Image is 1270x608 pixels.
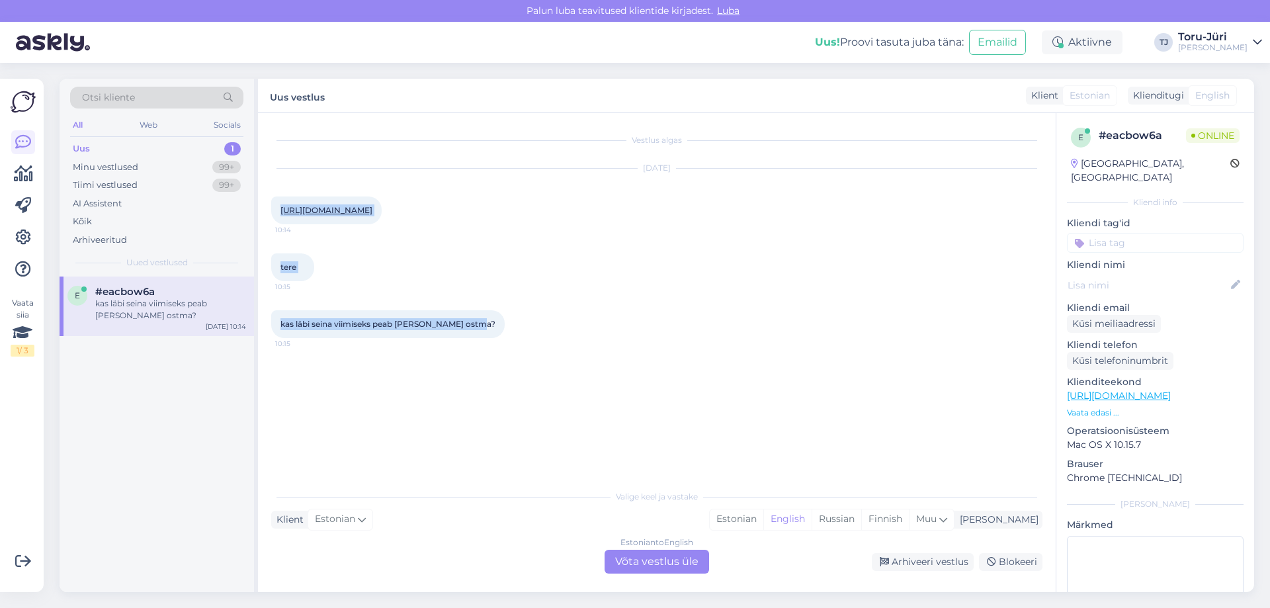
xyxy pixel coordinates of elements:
div: Kõik [73,215,92,228]
div: Klient [1026,89,1058,103]
div: [PERSON_NAME] [954,513,1038,527]
input: Lisa tag [1067,233,1244,253]
span: 10:15 [275,282,325,292]
span: tere [280,262,296,272]
p: Vaata edasi ... [1067,407,1244,419]
div: Klient [271,513,304,527]
div: Estonian to English [620,537,693,548]
div: [PERSON_NAME] [1067,498,1244,510]
div: [PERSON_NAME] [1178,42,1248,53]
div: Tiimi vestlused [73,179,138,192]
div: Võta vestlus üle [605,550,709,574]
div: [DATE] 10:14 [206,322,246,331]
div: Minu vestlused [73,161,138,174]
div: 1 / 3 [11,345,34,357]
div: Uus [73,142,90,155]
a: [URL][DOMAIN_NAME] [280,205,372,215]
img: Askly Logo [11,89,36,114]
p: Operatsioonisüsteem [1067,424,1244,438]
p: Brauser [1067,457,1244,471]
p: Kliendi tag'id [1067,216,1244,230]
div: # eacbow6a [1099,128,1186,144]
span: Uued vestlused [126,257,188,269]
div: Estonian [710,509,763,529]
span: 10:14 [275,225,325,235]
b: Uus! [815,36,840,48]
p: Kliendi email [1067,301,1244,315]
p: Chrome [TECHNICAL_ID] [1067,471,1244,485]
div: 99+ [212,161,241,174]
div: [DATE] [271,162,1042,174]
label: Uus vestlus [270,87,325,105]
span: e [1078,132,1083,142]
div: Proovi tasuta juba täna: [815,34,964,50]
div: 99+ [212,179,241,192]
a: Toru-Jüri[PERSON_NAME] [1178,32,1262,53]
a: [URL][DOMAIN_NAME] [1067,390,1171,402]
span: Luba [713,5,743,17]
div: TJ [1154,33,1173,52]
span: 10:15 [275,339,325,349]
span: kas läbi seina viimiseks peab [PERSON_NAME] ostma? [280,319,495,329]
button: Emailid [969,30,1026,55]
span: e [75,290,80,300]
div: [GEOGRAPHIC_DATA], [GEOGRAPHIC_DATA] [1071,157,1230,185]
div: kas läbi seina viimiseks peab [PERSON_NAME] ostma? [95,298,246,322]
div: Valige keel ja vastake [271,491,1042,503]
div: Finnish [861,509,909,529]
div: Blokeeri [979,553,1042,571]
p: Märkmed [1067,518,1244,532]
div: Arhiveeritud [73,234,127,247]
div: All [70,116,85,134]
div: Arhiveeri vestlus [872,553,974,571]
div: Vaata siia [11,297,34,357]
div: Socials [211,116,243,134]
div: Klienditugi [1128,89,1184,103]
span: Otsi kliente [82,91,135,105]
p: Kliendi nimi [1067,258,1244,272]
span: Muu [916,513,937,525]
div: Toru-Jüri [1178,32,1248,42]
span: Estonian [315,512,355,527]
div: Küsi meiliaadressi [1067,315,1161,333]
div: English [763,509,812,529]
div: Kliendi info [1067,196,1244,208]
div: AI Assistent [73,197,122,210]
div: Web [137,116,160,134]
span: English [1195,89,1230,103]
div: Aktiivne [1042,30,1122,54]
p: Klienditeekond [1067,375,1244,389]
div: 1 [224,142,241,155]
span: #eacbow6a [95,286,155,298]
div: Russian [812,509,861,529]
span: Online [1186,128,1240,143]
div: Vestlus algas [271,134,1042,146]
span: Estonian [1070,89,1110,103]
div: Küsi telefoninumbrit [1067,352,1173,370]
p: Mac OS X 10.15.7 [1067,438,1244,452]
input: Lisa nimi [1068,278,1228,292]
p: Kliendi telefon [1067,338,1244,352]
